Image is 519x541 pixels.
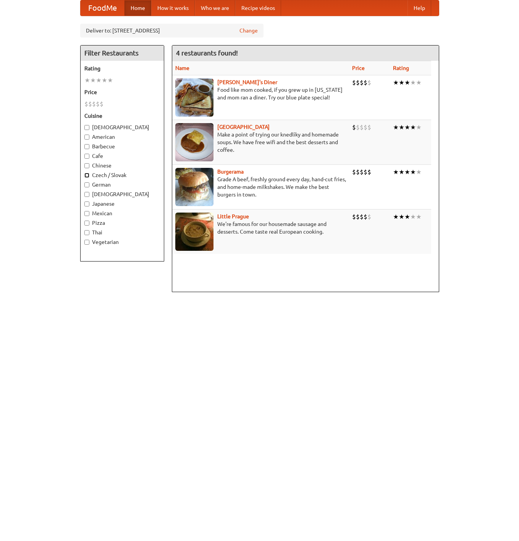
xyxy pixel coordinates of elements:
[175,86,346,101] p: Food like mom cooked, if you grew up in [US_STATE] and mom ran a diner. Try our blue plate special!
[364,213,367,221] li: $
[84,88,160,96] h5: Price
[393,78,399,87] li: ★
[84,154,89,159] input: Cafe
[393,123,399,132] li: ★
[175,131,346,154] p: Make a point of trying our knedlíky and homemade soups. We have free wifi and the best desserts a...
[84,76,90,84] li: ★
[84,162,160,169] label: Chinese
[107,76,113,84] li: ★
[84,240,89,245] input: Vegetarian
[84,210,160,217] label: Mexican
[195,0,235,16] a: Who we are
[364,78,367,87] li: $
[84,181,160,188] label: German
[175,213,213,251] img: littleprague.jpg
[84,230,89,235] input: Thai
[356,78,360,87] li: $
[360,168,364,176] li: $
[217,169,244,175] b: Burgerama
[356,123,360,132] li: $
[175,65,189,71] a: Name
[235,0,281,16] a: Recipe videos
[84,200,160,208] label: Japanese
[360,78,364,87] li: $
[217,124,270,130] a: [GEOGRAPHIC_DATA]
[84,219,160,227] label: Pizza
[84,182,89,187] input: German
[84,229,160,236] label: Thai
[404,213,410,221] li: ★
[84,143,160,150] label: Barbecue
[399,123,404,132] li: ★
[410,78,416,87] li: ★
[364,168,367,176] li: $
[124,0,151,16] a: Home
[352,168,356,176] li: $
[84,221,89,226] input: Pizza
[352,65,365,71] a: Price
[410,213,416,221] li: ★
[84,133,160,141] label: American
[393,168,399,176] li: ★
[151,0,195,16] a: How it works
[416,168,422,176] li: ★
[416,78,422,87] li: ★
[102,76,107,84] li: ★
[367,123,371,132] li: $
[399,168,404,176] li: ★
[410,123,416,132] li: ★
[356,168,360,176] li: $
[175,78,213,117] img: sallys.jpg
[175,175,346,198] p: Grade A beef, freshly ground every day, hand-cut fries, and home-made milkshakes. We make the bes...
[410,168,416,176] li: ★
[175,123,213,161] img: czechpoint.jpg
[360,123,364,132] li: $
[352,123,356,132] li: $
[100,100,103,108] li: $
[84,125,89,130] input: [DEMOGRAPHIC_DATA]
[175,168,213,206] img: burgerama.jpg
[84,100,88,108] li: $
[416,123,422,132] li: ★
[176,49,238,57] ng-pluralize: 4 restaurants found!
[404,78,410,87] li: ★
[393,213,399,221] li: ★
[364,123,367,132] li: $
[84,171,160,179] label: Czech / Slovak
[404,123,410,132] li: ★
[367,213,371,221] li: $
[399,78,404,87] li: ★
[360,213,364,221] li: $
[96,100,100,108] li: $
[84,201,89,206] input: Japanese
[84,238,160,246] label: Vegetarian
[356,213,360,221] li: $
[84,211,89,216] input: Mexican
[84,190,160,198] label: [DEMOGRAPHIC_DATA]
[84,173,89,178] input: Czech / Slovak
[84,123,160,131] label: [DEMOGRAPHIC_DATA]
[416,213,422,221] li: ★
[84,65,160,72] h5: Rating
[84,192,89,197] input: [DEMOGRAPHIC_DATA]
[88,100,92,108] li: $
[217,79,277,85] a: [PERSON_NAME]'s Diner
[92,100,96,108] li: $
[84,144,89,149] input: Barbecue
[81,45,164,61] h4: Filter Restaurants
[367,168,371,176] li: $
[84,163,89,168] input: Chinese
[84,112,160,120] h5: Cuisine
[239,27,258,34] a: Change
[81,0,124,16] a: FoodMe
[352,213,356,221] li: $
[217,213,249,219] a: Little Prague
[90,76,96,84] li: ★
[393,65,409,71] a: Rating
[96,76,102,84] li: ★
[352,78,356,87] li: $
[399,213,404,221] li: ★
